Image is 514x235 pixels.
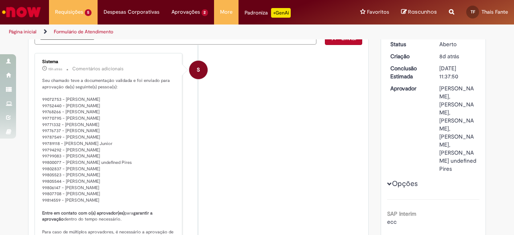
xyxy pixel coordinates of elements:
dt: Conclusão Estimada [384,64,434,80]
div: Padroniza [245,8,291,18]
dt: Aprovador [384,84,434,92]
span: S [197,60,200,80]
span: Requisições [55,8,83,16]
b: SAP Interim [387,210,416,217]
span: 5 [85,9,92,16]
b: Entre em contato com o(s) aprovador(es) [42,210,124,216]
span: More [220,8,233,16]
div: [DATE] 11:37:50 [439,64,477,80]
a: Rascunhos [401,8,437,16]
a: Formulário de Atendimento [54,29,113,35]
span: TF [471,9,475,14]
span: Aprovações [171,8,200,16]
div: [PERSON_NAME], [PERSON_NAME], [PERSON_NAME], [PERSON_NAME], [PERSON_NAME] undefined Pires [439,84,477,173]
span: 15h atrás [48,67,62,72]
div: Sistema [42,59,176,64]
span: Favoritos [367,8,389,16]
dt: Status [384,40,434,48]
p: +GenAi [271,8,291,18]
div: System [189,61,208,79]
time: 20/08/2025 13:37:46 [439,53,459,60]
time: 27/08/2025 18:12:48 [48,67,62,72]
small: Comentários adicionais [72,65,124,72]
b: garantir a aprovação [42,210,154,223]
span: Despesas Corporativas [104,8,159,16]
span: Rascunhos [408,8,437,16]
span: Enviar [341,35,357,42]
div: 20/08/2025 13:37:46 [439,52,477,60]
a: Página inicial [9,29,37,35]
span: ecc [387,218,397,225]
span: Thais Fante [481,8,508,15]
ul: Trilhas de página [6,25,337,39]
dt: Criação [384,52,434,60]
span: 2 [202,9,208,16]
img: ServiceNow [1,4,42,20]
span: 8d atrás [439,53,459,60]
div: Aberto [439,40,477,48]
